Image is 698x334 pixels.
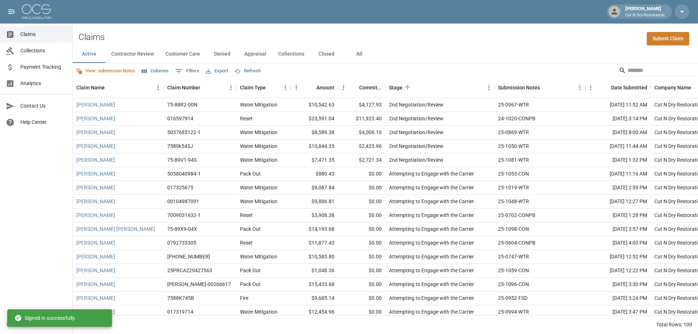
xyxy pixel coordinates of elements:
div: [DATE] 2:59 PM [585,181,651,195]
div: $9,685.14 [291,291,338,305]
div: $0.00 [338,305,385,319]
div: 25-0702-CONPB [498,212,535,219]
a: Submit Claim [647,32,689,45]
button: Show filters [173,65,201,77]
div: 5037685122-1 [167,129,201,136]
a: [PERSON_NAME] [76,142,115,150]
div: Water Mitigation [240,184,277,191]
div: 25-0869-WTR [498,129,529,136]
div: Pack Out [240,170,261,177]
div: Date Submitted [611,77,647,98]
div: [DATE] 11:16 AM [585,167,651,181]
div: $9,087.84 [291,181,338,195]
a: [PERSON_NAME] [PERSON_NAME] [76,225,155,233]
div: 2nd Negotiation/Review [389,115,444,122]
div: 2nd Negotiation/Review [389,129,444,136]
button: Sort [105,83,115,93]
button: Customer Care [160,45,206,63]
div: $0.00 [338,181,385,195]
div: 25-0967-WTR [498,101,529,108]
div: Attempting to Engage with the Carrier [389,294,474,302]
div: $9,886.81 [291,195,338,209]
button: Contractor Review [105,45,160,63]
div: [DATE] 3:14 PM [585,112,651,126]
div: Committed Amount [359,77,382,98]
div: Water Mitigation [240,129,277,136]
div: Pack Out [240,281,261,288]
div: $10,542.63 [291,98,338,112]
div: Attempting to Engage with the Carrier [389,239,474,246]
a: [PERSON_NAME] [76,294,115,302]
div: $8,589.38 [291,126,338,140]
div: Attempting to Engage with the Carrier [389,308,474,315]
div: $0.00 [338,167,385,181]
div: [DATE] 11:44 AM [585,140,651,153]
a: [PERSON_NAME] [76,170,115,177]
div: 25-0994-WTR [498,308,529,315]
span: Collections [20,47,67,55]
div: Reset [240,212,253,219]
div: 25-1048-WTR [498,198,529,205]
div: [DATE] 4:03 PM [585,236,651,250]
div: 75-89V1-94S [167,156,197,164]
div: CAHO-00266617 [167,281,231,288]
button: Closed [310,45,343,63]
span: Contact Us [20,102,67,110]
button: Menu [291,82,302,93]
div: Attempting to Engage with the Carrier [389,198,474,205]
div: $0.00 [338,250,385,264]
div: Signed in successfully. [15,311,76,325]
button: Sort [306,83,316,93]
div: 017325675 [167,184,193,191]
div: 25-1059-CON [498,267,529,274]
div: 2nd Negotiation/Review [389,142,444,150]
div: $880.43 [291,167,338,181]
div: 7009031632-1 [167,212,201,219]
div: $14,193.68 [291,222,338,236]
a: [PERSON_NAME] [76,156,115,164]
div: Claim Name [73,77,164,98]
div: Water Mitigation [240,142,277,150]
div: Attempting to Engage with the Carrier [389,267,474,274]
button: Export [204,65,230,77]
div: 25-1098-CON [498,225,529,233]
div: 25-1019-WTR [498,184,529,191]
div: 75-89X9-04X [167,225,197,233]
div: 75-88R2-00N [167,101,197,108]
div: 25-1081-WTR [498,156,529,164]
div: Submission Notes [498,77,540,98]
button: Collections [272,45,310,63]
div: [DATE] 1:28 PM [585,209,651,222]
div: $0.00 [338,291,385,305]
div: $11,877.43 [291,236,338,250]
a: [PERSON_NAME] [76,198,115,205]
button: Denied [206,45,238,63]
div: Water Mitigation [240,308,277,315]
div: Total Rows: 100 [656,321,692,328]
div: 2nd Negotiation/Review [389,156,444,164]
div: $0.00 [338,236,385,250]
div: Search [619,65,697,78]
div: $0.00 [338,264,385,278]
div: Submission Notes [494,77,585,98]
div: [DATE] 3:57 PM [585,222,651,236]
div: Amount [316,77,334,98]
h2: Claims [79,32,105,43]
div: [DATE] 8:00 AM [585,126,651,140]
div: Attempting to Engage with the Carrier [389,253,474,260]
div: $0.00 [338,222,385,236]
div: Claim Name [76,77,105,98]
div: 2nd Negotiation/Review [389,101,444,108]
div: 25-0952-FSD [498,294,527,302]
div: $0.00 [338,195,385,209]
div: $2,425.96 [338,140,385,153]
div: 25-1096-CON [498,281,529,288]
div: 25-1053-CON [498,170,529,177]
button: open drawer [4,4,19,19]
div: Pack Out [240,225,261,233]
div: $15,433.68 [291,278,338,291]
div: Claim Number [167,77,200,98]
div: 5038040984-1 [167,170,201,177]
div: 01-008-942649 [167,253,210,260]
div: $12,454.96 [291,305,338,319]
